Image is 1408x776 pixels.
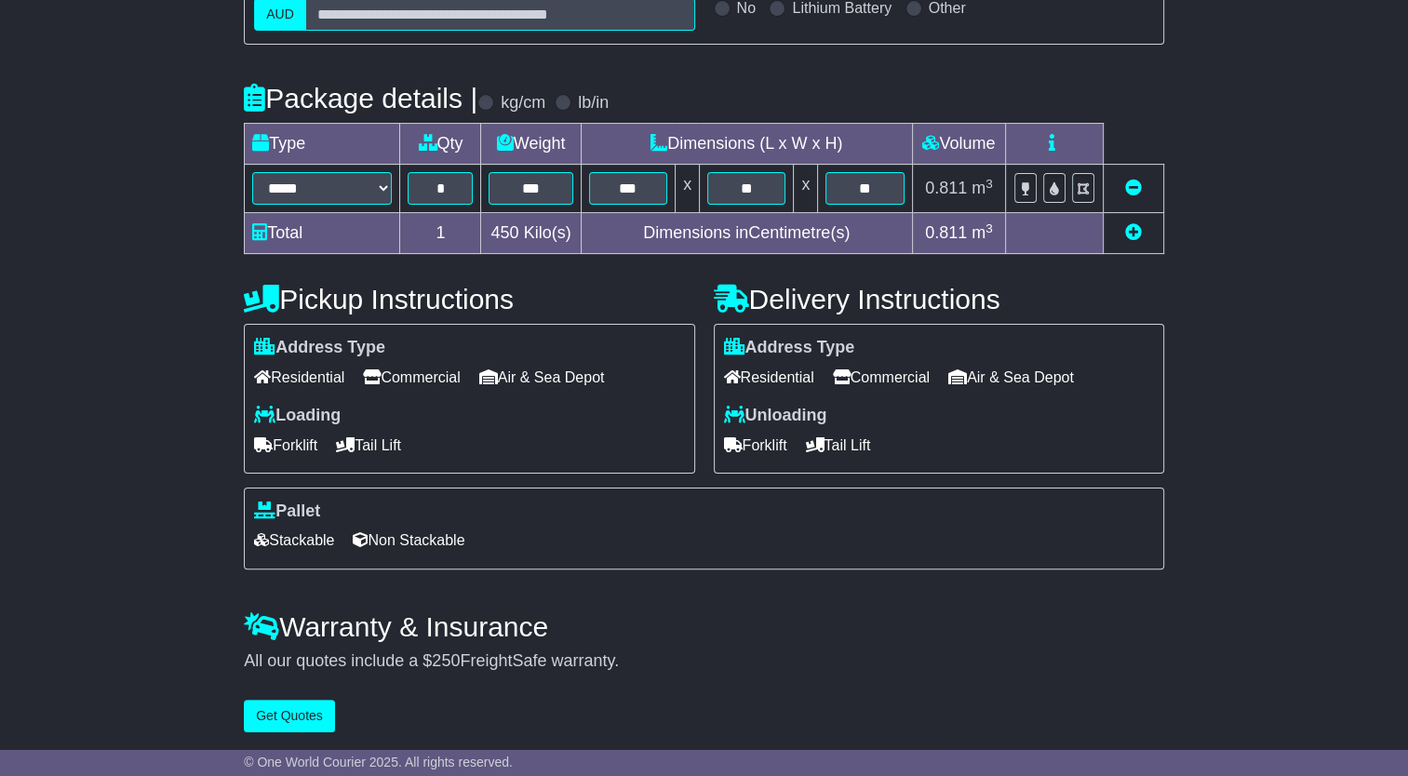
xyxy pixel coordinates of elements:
[986,221,993,235] sup: 3
[676,165,700,213] td: x
[1125,223,1142,242] a: Add new item
[254,338,385,358] label: Address Type
[244,83,477,114] h4: Package details |
[724,363,814,392] span: Residential
[244,284,694,314] h4: Pickup Instructions
[912,124,1005,165] td: Volume
[972,223,993,242] span: m
[806,431,871,460] span: Tail Lift
[479,363,605,392] span: Air & Sea Depot
[724,431,787,460] span: Forklift
[244,700,335,732] button: Get Quotes
[948,363,1074,392] span: Air & Sea Depot
[244,755,513,769] span: © One World Courier 2025. All rights reserved.
[581,124,912,165] td: Dimensions (L x W x H)
[363,363,460,392] span: Commercial
[336,431,401,460] span: Tail Lift
[254,526,334,555] span: Stackable
[581,213,912,254] td: Dimensions in Centimetre(s)
[481,124,581,165] td: Weight
[353,526,464,555] span: Non Stackable
[400,124,481,165] td: Qty
[481,213,581,254] td: Kilo(s)
[254,502,320,522] label: Pallet
[254,431,317,460] span: Forklift
[925,223,967,242] span: 0.811
[245,124,400,165] td: Type
[794,165,818,213] td: x
[833,363,930,392] span: Commercial
[972,179,993,197] span: m
[400,213,481,254] td: 1
[432,651,460,670] span: 250
[724,406,827,426] label: Unloading
[244,611,1164,642] h4: Warranty & Insurance
[714,284,1164,314] h4: Delivery Instructions
[254,406,341,426] label: Loading
[724,338,855,358] label: Address Type
[1125,179,1142,197] a: Remove this item
[925,179,967,197] span: 0.811
[578,93,609,114] label: lb/in
[254,363,344,392] span: Residential
[986,177,993,191] sup: 3
[245,213,400,254] td: Total
[244,651,1164,672] div: All our quotes include a $ FreightSafe warranty.
[501,93,545,114] label: kg/cm
[491,223,519,242] span: 450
